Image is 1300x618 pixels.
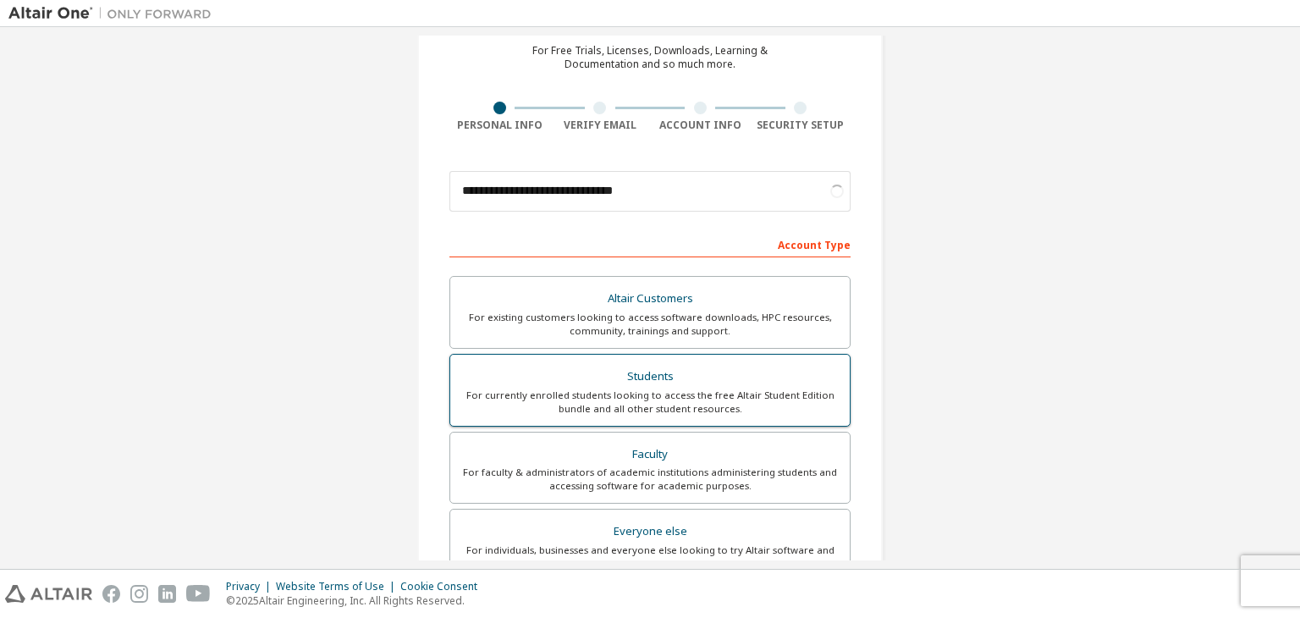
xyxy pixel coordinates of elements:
[186,585,211,603] img: youtube.svg
[650,119,751,132] div: Account Info
[8,5,220,22] img: Altair One
[130,585,148,603] img: instagram.svg
[102,585,120,603] img: facebook.svg
[460,287,840,311] div: Altair Customers
[5,585,92,603] img: altair_logo.svg
[449,119,550,132] div: Personal Info
[460,466,840,493] div: For faculty & administrators of academic institutions administering students and accessing softwa...
[460,544,840,571] div: For individuals, businesses and everyone else looking to try Altair software and explore our prod...
[158,585,176,603] img: linkedin.svg
[460,365,840,389] div: Students
[226,593,487,608] p: © 2025 Altair Engineering, Inc. All Rights Reserved.
[460,520,840,544] div: Everyone else
[226,580,276,593] div: Privacy
[751,119,851,132] div: Security Setup
[460,443,840,466] div: Faculty
[460,389,840,416] div: For currently enrolled students looking to access the free Altair Student Edition bundle and all ...
[532,44,768,71] div: For Free Trials, Licenses, Downloads, Learning & Documentation and so much more.
[400,580,487,593] div: Cookie Consent
[276,580,400,593] div: Website Terms of Use
[449,230,851,257] div: Account Type
[460,311,840,338] div: For existing customers looking to access software downloads, HPC resources, community, trainings ...
[550,119,651,132] div: Verify Email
